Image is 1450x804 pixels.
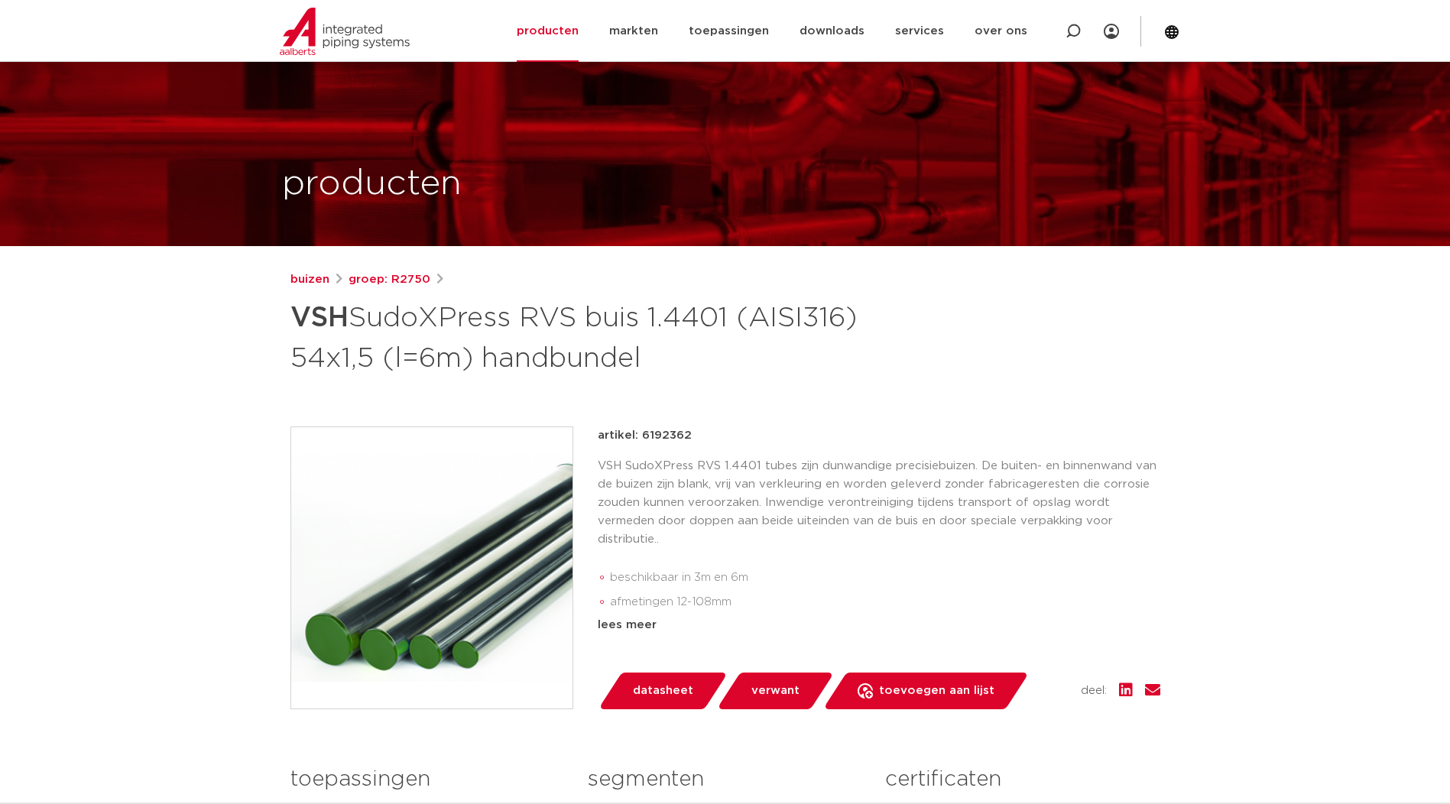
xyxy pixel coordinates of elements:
[610,566,1160,590] li: beschikbaar in 3m en 6m
[349,271,430,289] a: groep: R2750
[751,679,800,703] span: verwant
[885,764,1160,795] h3: certificaten
[879,679,994,703] span: toevoegen aan lijst
[1081,682,1107,700] span: deel:
[598,426,692,445] p: artikel: 6192362
[716,673,834,709] a: verwant
[598,457,1160,549] p: VSH SudoXPress RVS 1.4401 tubes zijn dunwandige precisiebuizen. De buiten- en binnenwand van de b...
[633,679,693,703] span: datasheet
[598,673,728,709] a: datasheet
[290,295,864,378] h1: SudoXPress RVS buis 1.4401 (AISI316) 54x1,5 (l=6m) handbundel
[290,271,329,289] a: buizen
[610,590,1160,614] li: afmetingen 12-108mm
[598,616,1160,634] div: lees meer
[282,160,462,209] h1: producten
[290,764,565,795] h3: toepassingen
[291,427,573,708] img: Product Image for VSH SudoXPress RVS buis 1.4401 (AISI316) 54x1,5 (l=6m) handbundel
[588,764,862,795] h3: segmenten
[290,304,349,332] strong: VSH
